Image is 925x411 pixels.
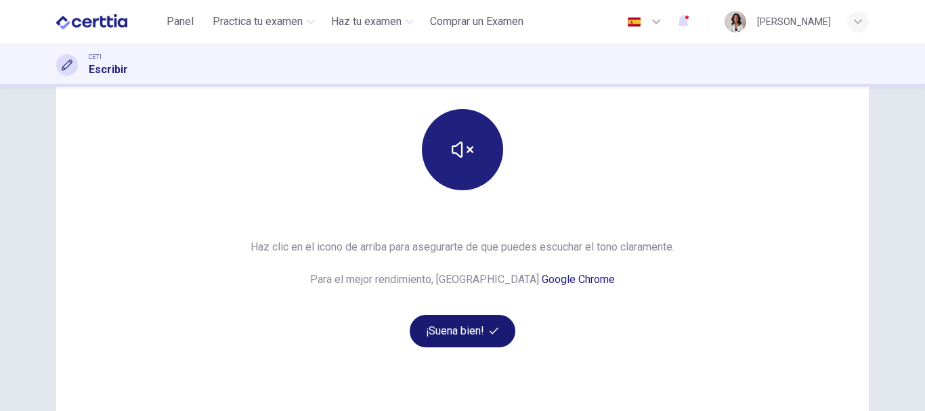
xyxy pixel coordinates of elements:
[89,52,102,62] span: CET1
[251,239,674,255] h6: Haz clic en el icono de arriba para asegurarte de que puedes escuchar el tono claramente.
[626,17,643,27] img: es
[56,8,158,35] a: CERTTIA logo
[725,11,746,33] img: Profile picture
[757,14,831,30] div: [PERSON_NAME]
[56,8,127,35] img: CERTTIA logo
[89,62,128,78] h1: Escribir
[207,9,320,34] button: Practica tu examen
[158,9,202,34] button: Panel
[542,273,615,286] a: Google Chrome
[410,315,515,347] button: ¡Suena bien!
[213,14,303,30] span: Practica tu examen
[430,14,523,30] span: Comprar un Examen
[326,9,419,34] button: Haz tu examen
[425,9,529,34] button: Comprar un Examen
[167,14,194,30] span: Panel
[310,272,615,288] h6: Para el mejor rendimiento, [GEOGRAPHIC_DATA]
[331,14,402,30] span: Haz tu examen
